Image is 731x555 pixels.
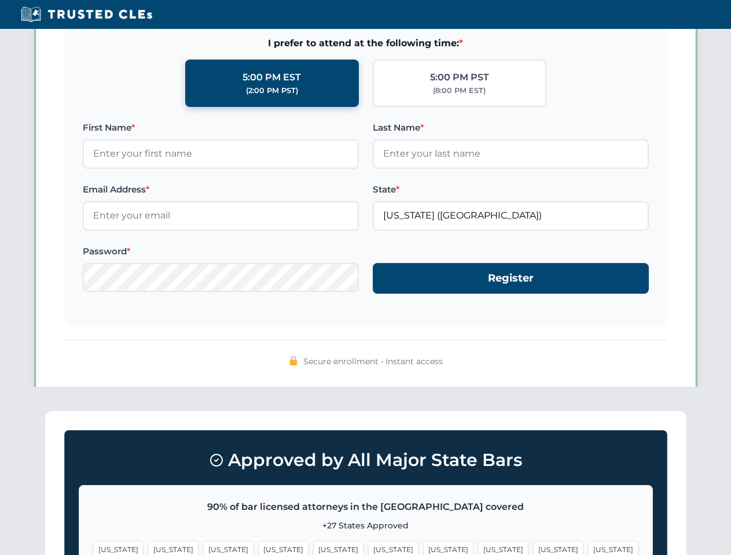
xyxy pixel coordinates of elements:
[303,355,443,368] span: Secure enrollment • Instant access
[373,139,649,168] input: Enter your last name
[79,445,653,476] h3: Approved by All Major State Bars
[17,6,156,23] img: Trusted CLEs
[246,85,298,97] div: (2:00 PM PST)
[83,245,359,258] label: Password
[289,356,298,365] img: 🔒
[93,499,638,515] p: 90% of bar licensed attorneys in the [GEOGRAPHIC_DATA] covered
[83,139,359,168] input: Enter your first name
[373,183,649,197] label: State
[430,70,489,85] div: 5:00 PM PST
[83,36,649,51] span: I prefer to attend at the following time:
[433,85,486,97] div: (8:00 PM EST)
[373,263,649,294] button: Register
[373,201,649,230] input: Florida (FL)
[373,121,649,135] label: Last Name
[83,121,359,135] label: First Name
[243,70,301,85] div: 5:00 PM EST
[83,201,359,230] input: Enter your email
[83,183,359,197] label: Email Address
[93,519,638,532] p: +27 States Approved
